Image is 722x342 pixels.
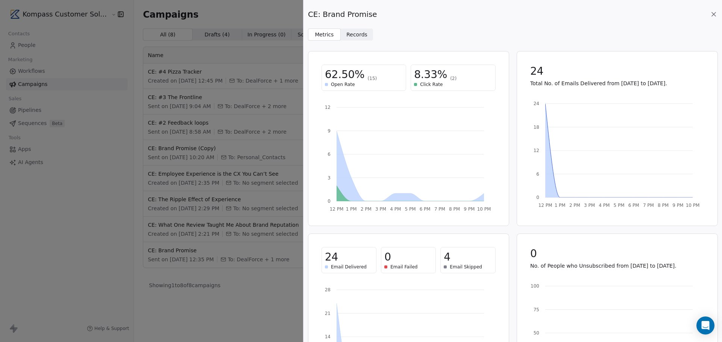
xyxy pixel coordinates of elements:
[533,307,539,312] tspan: 75
[531,283,539,289] tspan: 100
[449,206,460,212] tspan: 8 PM
[328,152,331,157] tspan: 6
[533,125,539,130] tspan: 18
[83,44,127,49] div: Keywords by Traffic
[420,206,431,212] tspan: 6 PM
[12,12,18,18] img: logo_orange.svg
[325,250,338,264] span: 24
[20,44,26,50] img: tab_domain_overview_orange.svg
[536,195,539,200] tspan: 0
[390,206,401,212] tspan: 4 PM
[584,203,595,208] tspan: 3 PM
[643,203,654,208] tspan: 7 PM
[331,264,367,270] span: Email Delivered
[414,68,447,81] span: 8.33%
[450,264,482,270] span: Email Skipped
[308,9,377,20] span: CE: Brand Promise
[328,199,331,204] tspan: 0
[464,206,475,212] tspan: 9 PM
[450,75,457,81] span: (2)
[375,206,386,212] tspan: 3 PM
[530,262,704,270] p: No. of People who Unsubscribed from [DATE] to [DATE].
[599,203,610,208] tspan: 4 PM
[613,203,624,208] tspan: 5 PM
[434,206,445,212] tspan: 7 PM
[444,250,450,264] span: 4
[361,206,372,212] tspan: 2 PM
[368,75,377,81] span: (15)
[530,80,704,87] p: Total No. of Emails Delivered from [DATE] to [DATE].
[328,175,331,181] tspan: 3
[628,203,639,208] tspan: 6 PM
[346,31,367,39] span: Records
[533,101,539,106] tspan: 24
[390,264,417,270] span: Email Failed
[346,206,357,212] tspan: 1 PM
[536,172,539,177] tspan: 6
[75,44,81,50] img: tab_keywords_by_traffic_grey.svg
[325,68,365,81] span: 62.50%
[533,148,539,153] tspan: 12
[658,203,669,208] tspan: 8 PM
[12,20,18,26] img: website_grey.svg
[330,206,344,212] tspan: 12 PM
[325,287,331,292] tspan: 28
[533,330,539,336] tspan: 50
[672,203,683,208] tspan: 9 PM
[696,316,714,334] div: Open Intercom Messenger
[328,128,331,134] tspan: 9
[325,334,331,339] tspan: 14
[530,65,543,78] span: 24
[538,203,552,208] tspan: 12 PM
[530,247,537,261] span: 0
[554,203,565,208] tspan: 1 PM
[405,206,416,212] tspan: 5 PM
[477,206,491,212] tspan: 10 PM
[20,20,83,26] div: Domain: [DOMAIN_NAME]
[325,311,331,316] tspan: 21
[686,203,699,208] tspan: 10 PM
[331,81,355,87] span: Open Rate
[29,44,67,49] div: Domain Overview
[420,81,443,87] span: Click Rate
[384,250,391,264] span: 0
[21,12,37,18] div: v 4.0.25
[569,203,580,208] tspan: 2 PM
[325,105,331,110] tspan: 12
